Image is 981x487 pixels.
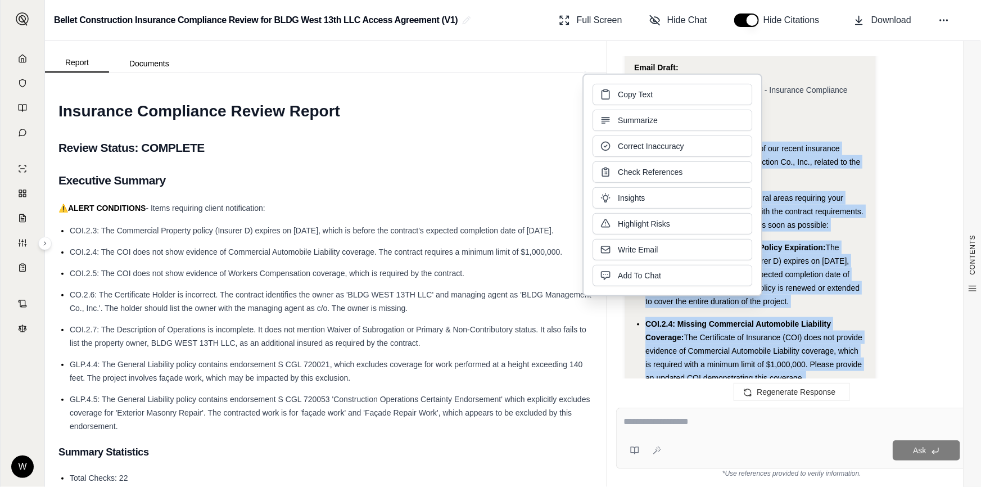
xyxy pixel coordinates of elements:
[593,84,752,105] button: Copy Text
[554,9,627,31] button: Full Screen
[16,12,29,26] img: Expand sidebar
[618,115,658,126] span: Summarize
[734,383,849,401] button: Regenerate Response
[667,13,707,27] span: Hide Chat
[58,204,68,213] span: ⚠️
[7,207,38,229] a: Claim Coverage
[913,446,926,455] span: Ask
[616,469,968,478] div: *Use references provided to verify information.
[54,10,458,30] h2: Bellet Construction Insurance Compliance Review for BLDG West 13th LLC Access Agreement (V1)
[7,47,38,70] a: Home
[7,97,38,119] a: Prompt Library
[7,72,38,94] a: Documents Vault
[618,89,653,100] span: Copy Text
[11,456,34,478] div: W
[593,213,752,235] button: Highlight Risks
[871,13,911,27] span: Download
[618,270,661,281] span: Add To Chat
[68,204,146,213] strong: ALERT CONDITIONS
[593,239,752,260] button: Write Email
[593,110,752,131] button: Summarize
[618,141,684,152] span: Correct Inaccuracy
[593,136,752,157] button: Correct Inaccuracy
[58,442,593,462] h3: Summary Statistics
[593,161,752,183] button: Check References
[109,55,189,73] button: Documents
[7,232,38,254] a: Custom Report
[645,9,712,31] button: Hide Chat
[618,166,682,178] span: Check References
[70,360,583,382] span: GLP.4.4: The General Liability policy contains endorsement S CGL 720021, which excludes coverage ...
[645,243,860,306] span: The Commercial Property policy (Insurer D) expires on [DATE], which is prior to the contract's ex...
[577,13,622,27] span: Full Screen
[618,218,670,229] span: Highlight Risks
[849,9,916,31] button: Download
[757,387,835,396] span: Regenerate Response
[893,440,960,461] button: Ask
[70,395,590,431] span: GLP.4.5: The General Liability policy contains endorsement S CGL 720053 'Construction Operations ...
[7,121,38,144] a: Chat
[70,226,554,235] span: COI.2.3: The Commercial Property policy (Insurer D) expires on [DATE], which is before the contra...
[593,265,752,286] button: Add To Chat
[58,136,593,160] h2: Review Status: COMPLETE
[45,53,109,73] button: Report
[634,63,679,72] strong: Email Draft:
[38,237,52,250] button: Expand sidebar
[618,192,645,204] span: Insights
[7,256,38,279] a: Coverage Table
[7,157,38,180] a: Single Policy
[645,333,862,382] span: The Certificate of Insurance (COI) does not provide evidence of Commercial Automobile Liability c...
[58,169,593,192] h2: Executive Summary
[968,235,977,275] span: CONTENTS
[645,319,831,342] span: COI.2.4: Missing Commercial Automobile Liability Coverage:
[146,204,265,213] span: - Items requiring client notification:
[70,247,562,256] span: COI.2.4: The COI does not show evidence of Commercial Automobile Liability coverage. The contract...
[7,317,38,340] a: Legal Search Engine
[58,96,593,127] h1: Insurance Compliance Review Report
[70,325,586,348] span: COI.2.7: The Description of Operations is incomplete. It does not mention Waiver of Subrogation o...
[70,269,464,278] span: COI.2.5: The COI does not show evidence of Workers Compensation coverage, which is required by th...
[634,85,848,108] span: Subject: Bellet Construction Co., Inc. - Insurance Compliance Review Findings
[7,182,38,205] a: Policy Comparisons
[70,474,128,483] span: Total Checks: 22
[593,187,752,209] button: Insights
[70,290,591,313] span: CO.2.6: The Certificate Holder is incorrect. The contract identifies the owner as 'BLDG WEST 13TH...
[7,292,38,315] a: Contract Analysis
[763,13,826,27] span: Hide Citations
[11,8,34,30] button: Expand sidebar
[618,244,658,255] span: Write Email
